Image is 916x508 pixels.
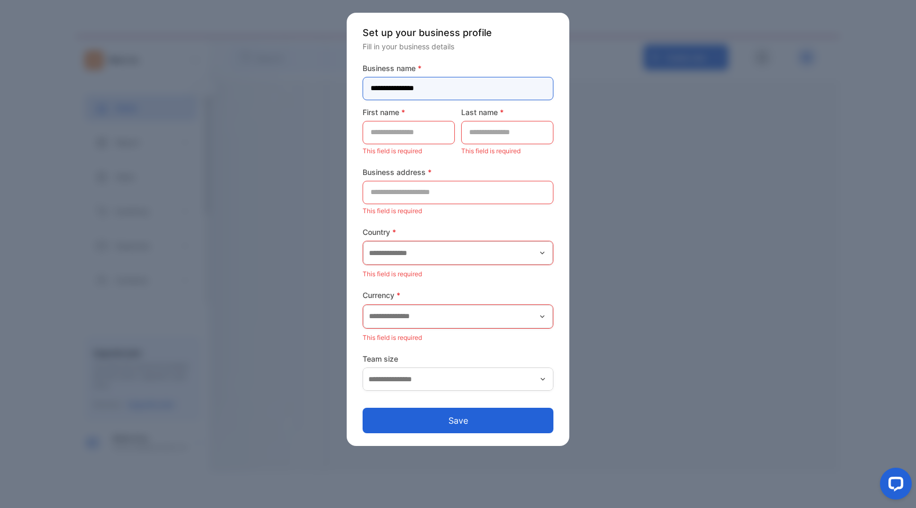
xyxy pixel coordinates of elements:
p: This field is required [363,204,553,218]
p: Fill in your business details [363,41,553,52]
label: Last name [461,107,553,118]
label: Business address [363,167,553,178]
p: This field is required [461,144,553,158]
label: Country [363,226,553,238]
p: This field is required [363,267,553,281]
iframe: LiveChat chat widget [871,463,916,508]
label: First name [363,107,455,118]
button: Save [363,408,553,433]
p: This field is required [363,144,455,158]
label: Team size [363,353,553,364]
label: Currency [363,290,553,301]
p: Set up your business profile [363,25,553,40]
p: This field is required [363,331,553,345]
label: Business name [363,63,553,74]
